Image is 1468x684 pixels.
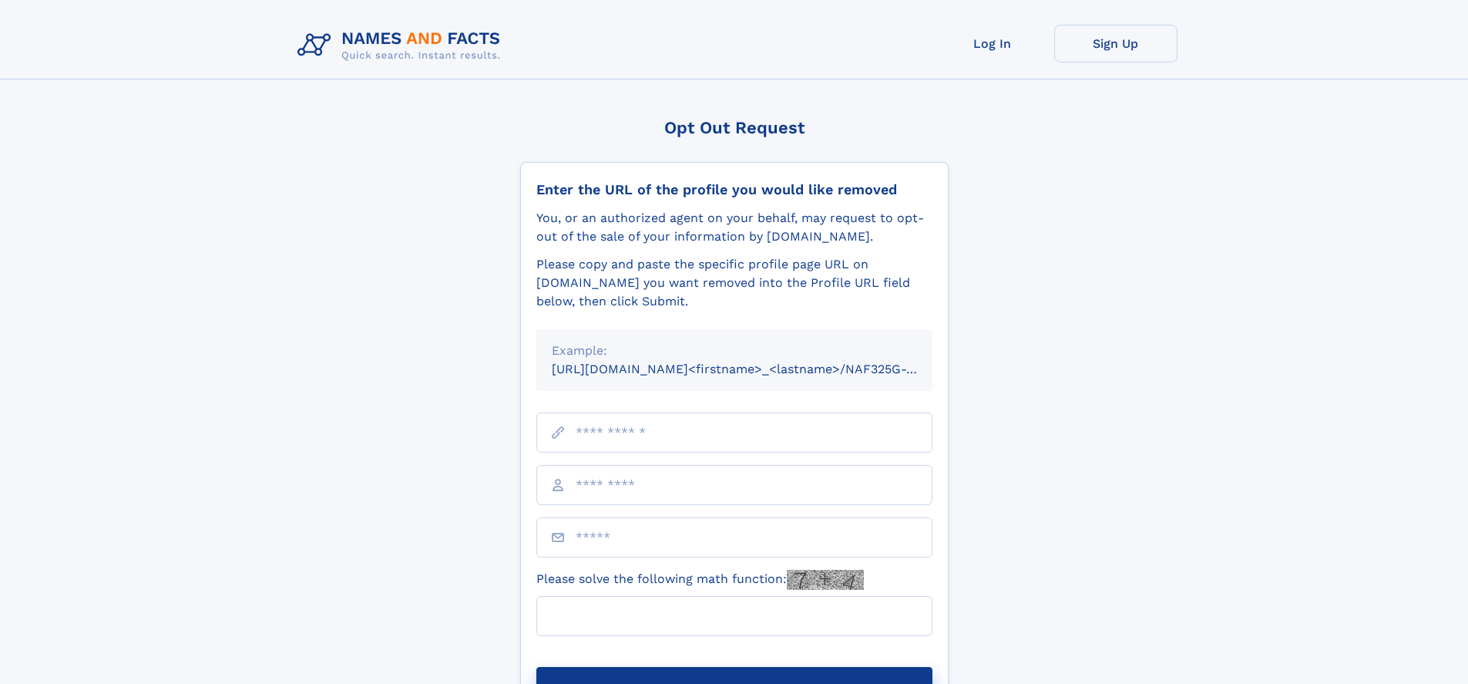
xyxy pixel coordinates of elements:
[536,181,932,198] div: Enter the URL of the profile you would like removed
[536,570,864,590] label: Please solve the following math function:
[520,118,949,137] div: Opt Out Request
[536,255,932,311] div: Please copy and paste the specific profile page URL on [DOMAIN_NAME] you want removed into the Pr...
[291,25,513,66] img: Logo Names and Facts
[536,209,932,246] div: You, or an authorized agent on your behalf, may request to opt-out of the sale of your informatio...
[1054,25,1177,62] a: Sign Up
[931,25,1054,62] a: Log In
[552,362,962,376] small: [URL][DOMAIN_NAME]<firstname>_<lastname>/NAF325G-xxxxxxxx
[552,342,917,360] div: Example:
